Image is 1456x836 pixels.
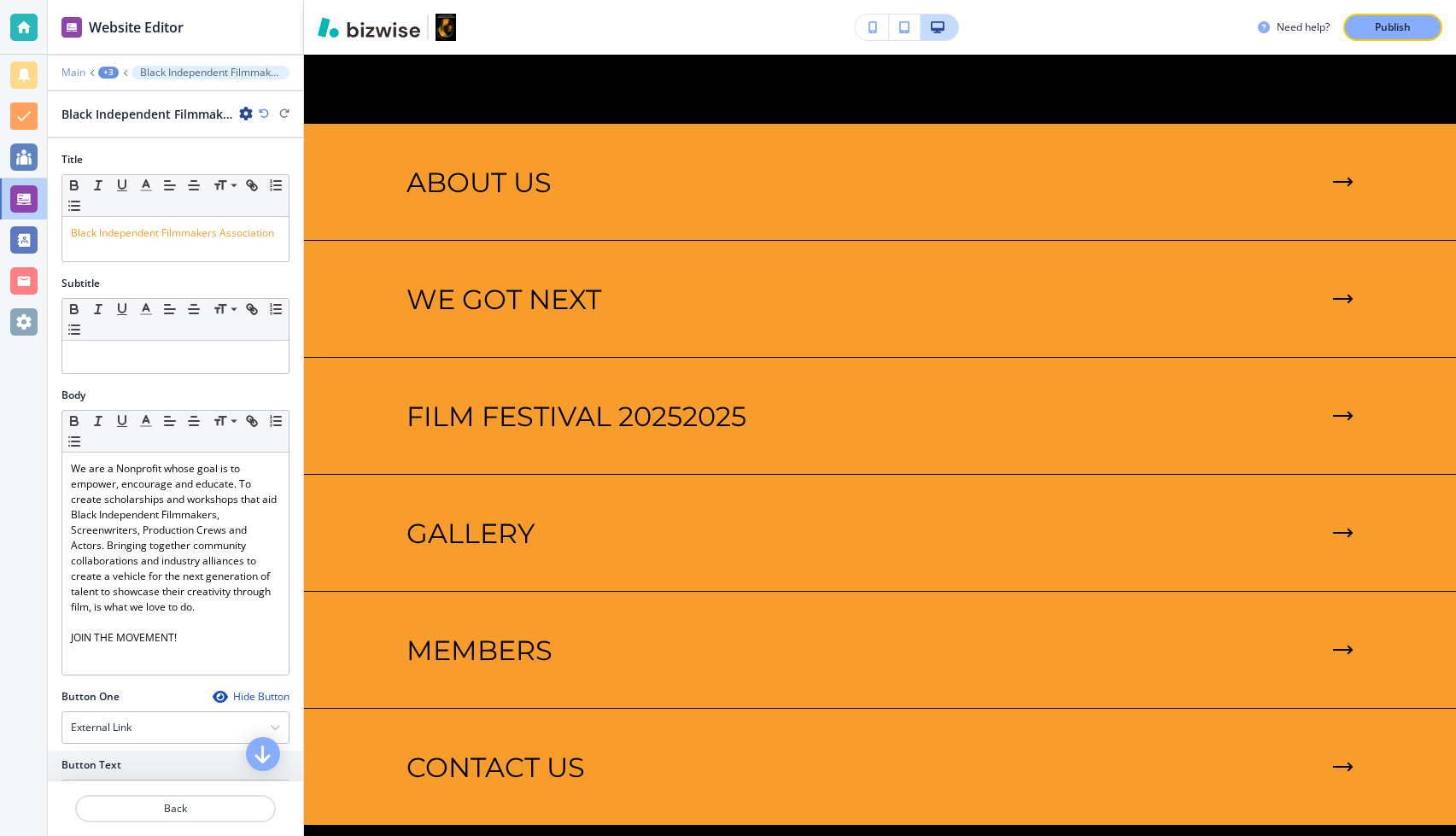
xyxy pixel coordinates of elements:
h3: Need help? [1277,20,1330,35]
p: Black Independent Filmmakers Association [140,67,281,79]
img: Your Logo [436,14,456,41]
button: +3 [98,67,119,79]
p: CONTACT US [406,751,585,784]
p: ABOUT US [406,167,552,199]
p: WE GOT NEXT [406,284,601,316]
p: FILM FESTIVAL 20252025 [406,400,746,433]
button: Back [75,795,276,822]
button: Hide Button [213,690,289,704]
button: Black Independent Filmmakers Association [132,66,289,79]
img: editor icon [61,17,82,38]
p: JOIN THE MOVEMENT! [71,630,280,646]
h2: Button Text [61,757,121,773]
h2: Black Independent Filmmakers Association [61,105,232,123]
p: Publish [1375,20,1411,35]
h2: Title [61,152,83,167]
p: MEMBERS [406,634,553,667]
p: GALLERY [406,517,535,550]
button: Publish [1343,14,1442,41]
h2: Button One [61,689,120,704]
h4: External Link [71,720,132,735]
h2: Subtitle [61,276,100,291]
span: Black Independent Filmmakers Association [71,225,274,240]
p: Back [77,801,274,816]
h2: Body [61,388,85,403]
p: We are a Nonprofit whose goal is to empower, encourage and educate. To create scholarships and wo... [71,461,280,615]
button: Main [61,67,85,79]
h2: Website Editor [89,17,184,38]
img: Bizwise Logo [318,17,420,38]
